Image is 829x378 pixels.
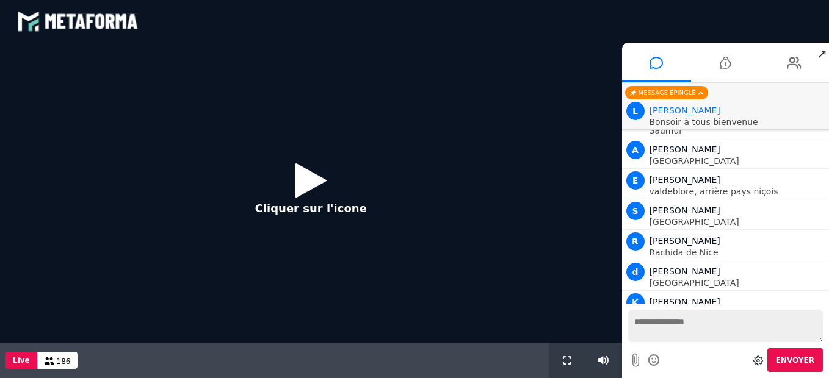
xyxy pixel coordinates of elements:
[650,126,827,135] p: Saumur
[650,175,720,185] span: [PERSON_NAME]
[650,118,827,126] p: Bonsoir à tous bienvenue
[650,236,720,246] span: [PERSON_NAME]
[626,263,645,281] span: d
[650,157,827,165] p: [GEOGRAPHIC_DATA]
[5,352,37,369] button: Live
[626,293,645,312] span: K
[626,202,645,220] span: S
[650,205,720,215] span: [PERSON_NAME]
[650,279,827,287] p: [GEOGRAPHIC_DATA]
[626,232,645,251] span: R
[815,43,829,65] span: ↗
[650,297,720,307] span: [PERSON_NAME]
[626,102,645,120] span: L
[626,141,645,159] span: A
[776,356,814,365] span: Envoyer
[650,105,720,115] span: Animateur
[625,86,708,99] div: Message épinglé
[767,348,823,372] button: Envoyer
[243,154,379,232] button: Cliquer sur l'icone
[57,357,71,366] span: 186
[650,248,827,257] p: Rachida de Nice
[650,144,720,154] span: [PERSON_NAME]
[255,200,367,216] p: Cliquer sur l'icone
[650,218,827,226] p: [GEOGRAPHIC_DATA]
[626,171,645,190] span: E
[650,266,720,276] span: [PERSON_NAME]
[650,187,827,196] p: valdeblore, arrière pays niçois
